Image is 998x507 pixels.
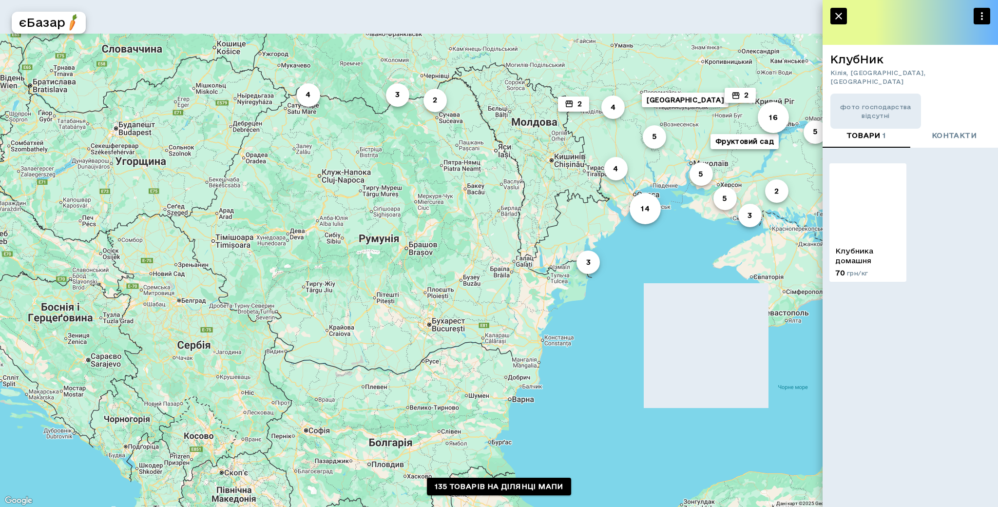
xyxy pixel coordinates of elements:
button: 4 [604,157,628,180]
span: Кілія, [GEOGRAPHIC_DATA], [GEOGRAPHIC_DATA] [830,68,990,86]
button: 2 [423,89,447,112]
button: 5 [713,187,737,210]
button: 3 [576,251,600,274]
button: 3 [738,204,762,227]
button: 4 [297,83,320,107]
h5: єБазар [19,15,65,30]
a: Відкрити цю область на Картах Google (відкриється нове вікно) [2,494,35,507]
span: грн/кг [847,270,868,276]
button: 4 [601,96,625,119]
span: фото господарства відсутні [830,102,921,120]
button: 5 [643,125,666,149]
a: 135 товарів на ділянці мапи [427,478,571,496]
button: [GEOGRAPHIC_DATA] [642,93,729,108]
span: 1 [883,131,886,139]
p: Клубника домашня [835,246,901,266]
a: Клубника домашня70 грн/кг [829,163,906,282]
button: 16 [758,102,789,133]
button: 2 [765,179,788,203]
button: 2 [558,97,589,112]
img: Google [2,494,35,507]
button: 2 [725,88,756,103]
button: Фруктовий сад [710,134,779,149]
p: 70 [835,268,868,278]
span: Дані карт ©2025 GeoBasis-DE/BKG (©2009), Google [776,501,891,506]
button: 14 [630,193,661,224]
button: 3 [386,83,409,107]
button: 5 [804,120,827,144]
img: logo [64,14,81,31]
h6: КлубНик [830,53,990,66]
span: контакти [932,130,977,142]
button: єБазарlogo [12,12,86,34]
button: 5 [690,162,713,186]
span: товари [846,130,886,142]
